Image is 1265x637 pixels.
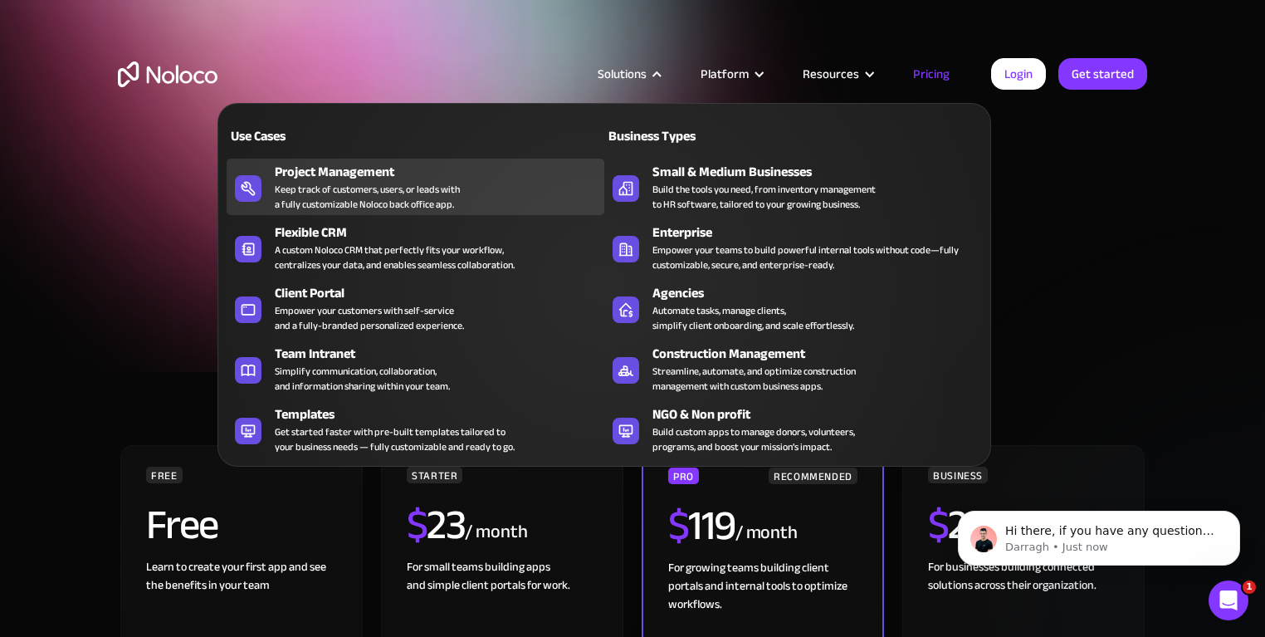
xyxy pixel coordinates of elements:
a: EnterpriseEmpower your teams to build powerful internal tools without code—fully customizable, se... [604,219,982,276]
a: AgenciesAutomate tasks, manage clients,simplify client onboarding, and scale effortlessly. [604,280,982,336]
a: Flexible CRMA custom Noloco CRM that perfectly fits your workflow,centralizes your data, and enab... [227,219,604,276]
a: Use Cases [227,116,604,154]
a: Client PortalEmpower your customers with self-serviceand a fully-branded personalized experience. [227,280,604,336]
div: / month [735,520,798,546]
div: Keywords by Traffic [186,98,274,109]
h2: 119 [668,505,735,546]
img: website_grey.svg [27,43,40,56]
div: RECOMMENDED [769,468,857,484]
div: / month [465,519,527,546]
a: Team IntranetSimplify communication, collaboration,and information sharing within your team. [227,341,604,397]
div: Construction Management [652,344,989,364]
div: Keep track of customers, users, or leads with a fully customizable Noloco back office app. [275,182,460,212]
div: Build the tools you need, from inventory management to HR software, tailored to your growing busi... [652,182,876,212]
div: Team Intranet [275,344,612,364]
div: Platform [680,63,782,85]
h2: Free [146,504,218,546]
div: BUSINESS [928,467,988,483]
div: Platform [701,63,749,85]
img: logo_orange.svg [27,27,40,40]
span: $ [668,487,689,565]
div: STARTER [407,467,462,483]
a: Get started [1058,58,1147,90]
div: Build custom apps to manage donors, volunteers, programs, and boost your mission’s impact. [652,424,855,454]
div: Enterprise [652,223,989,243]
div: Small & Medium Businesses [652,162,989,182]
div: Get started faster with pre-built templates tailored to your business needs — fully customizable ... [275,424,515,454]
h2: 23 [407,504,466,546]
div: Domain: [DOMAIN_NAME] [43,43,183,56]
div: NGO & Non profit [652,404,989,424]
div: Domain Overview [66,98,149,109]
img: tab_keywords_by_traffic_grey.svg [168,96,181,110]
div: Empower your customers with self-service and a fully-branded personalized experience. [275,303,464,333]
a: Small & Medium BusinessesBuild the tools you need, from inventory managementto HR software, tailo... [604,159,982,215]
div: Resources [803,63,859,85]
a: home [118,61,217,87]
a: TemplatesGet started faster with pre-built templates tailored toyour business needs — fully custo... [227,401,604,458]
div: Resources [782,63,892,85]
div: Project Management [275,162,612,182]
div: Empower your teams to build powerful internal tools without code—fully customizable, secure, and ... [652,243,974,272]
h2: 255 [928,504,1008,546]
iframe: Intercom live chat [1209,581,1248,620]
a: Pricing [892,63,970,85]
a: NGO & Non profitBuild custom apps to manage donors, volunteers,programs, and boost your mission’s... [604,401,982,458]
span: $ [928,486,949,564]
iframe: Intercom notifications message [933,476,1265,592]
div: Templates [275,404,612,424]
div: Solutions [598,63,647,85]
div: PRO [668,468,699,484]
a: Project ManagementKeep track of customers, users, or leads witha fully customizable Noloco back o... [227,159,604,215]
div: Flexible CRM [275,223,612,243]
div: FREE [146,467,183,483]
div: Simplify communication, collaboration, and information sharing within your team. [275,364,450,394]
div: Client Portal [275,283,612,303]
nav: Solutions [217,80,991,467]
div: Business Types [604,126,786,146]
div: Automate tasks, manage clients, simplify client onboarding, and scale effortlessly. [652,303,854,333]
span: $ [407,486,427,564]
div: Agencies [652,283,989,303]
div: Streamline, automate, and optimize construction management with custom business apps. [652,364,856,394]
div: Solutions [577,63,680,85]
a: Login [991,58,1046,90]
a: Business Types [604,116,982,154]
a: Construction ManagementStreamline, automate, and optimize constructionmanagement with custom busi... [604,341,982,397]
h1: A plan for organizations of all sizes [118,141,1147,191]
img: tab_domain_overview_orange.svg [48,96,61,110]
div: Use Cases [227,126,408,146]
div: v 4.0.25 [46,27,81,40]
div: A custom Noloco CRM that perfectly fits your workflow, centralizes your data, and enables seamles... [275,243,515,272]
span: 1 [1243,581,1256,594]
